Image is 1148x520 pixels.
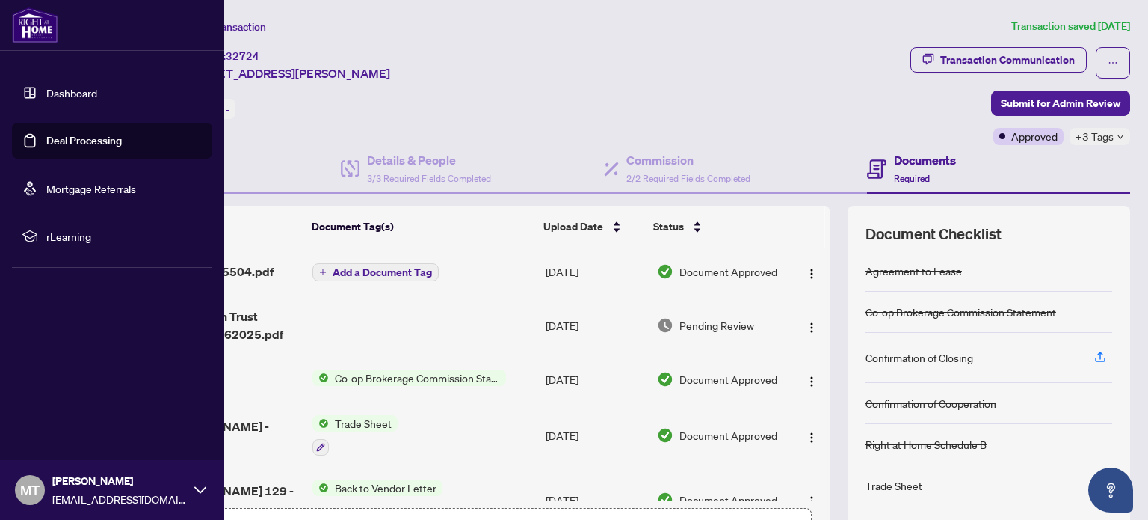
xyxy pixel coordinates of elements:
[226,103,229,116] span: -
[329,370,506,386] span: Co-op Brokerage Commission Statement
[940,48,1075,72] div: Transaction Communication
[329,480,442,496] span: Back to Vendor Letter
[312,263,439,282] button: Add a Document Tag
[657,492,673,508] img: Document Status
[46,86,97,100] a: Dashboard
[312,370,506,386] button: Status IconCo-op Brokerage Commission Statement
[46,182,136,195] a: Mortgage Referrals
[540,355,651,403] td: [DATE]
[312,415,329,432] img: Status Icon
[653,218,684,235] span: Status
[894,151,956,169] h4: Documents
[312,415,398,456] button: Status IconTrade Sheet
[226,49,259,63] span: 32724
[800,313,824,337] button: Logo
[800,423,824,447] button: Logo
[865,436,987,453] div: Right at Home Schedule B
[865,349,973,366] div: Confirmation of Closing
[537,206,648,248] th: Upload Date
[333,267,432,278] span: Add a Document Tag
[657,317,673,334] img: Document Status
[46,228,202,245] span: rLearning
[185,64,390,82] span: [STREET_ADDRESS][PERSON_NAME]
[626,173,750,184] span: 2/2 Required Fields Completed
[329,415,398,432] span: Trade Sheet
[991,91,1130,116] button: Submit for Admin Review
[806,495,818,507] img: Logo
[865,224,1002,245] span: Document Checklist
[1108,58,1118,68] span: ellipsis
[12,7,58,43] img: logo
[1117,133,1124,141] span: down
[679,427,777,444] span: Document Approved
[52,473,187,489] span: [PERSON_NAME]
[1076,128,1114,145] span: +3 Tags
[543,218,603,235] span: Upload Date
[657,427,673,444] img: Document Status
[894,173,930,184] span: Required
[312,370,329,386] img: Status Icon
[306,206,537,248] th: Document Tag(s)
[806,432,818,444] img: Logo
[800,260,824,284] button: Logo
[679,317,754,334] span: Pending Review
[865,304,1056,320] div: Co-op Brokerage Commission Statement
[865,477,922,494] div: Trade Sheet
[865,263,962,279] div: Agreement to Lease
[910,47,1087,73] button: Transaction Communication
[679,492,777,508] span: Document Approved
[806,268,818,280] img: Logo
[626,151,750,169] h4: Commission
[312,480,442,520] button: Status IconBack to Vendor Letter
[312,480,329,496] img: Status Icon
[806,376,818,388] img: Logo
[20,480,40,501] span: MT
[865,395,996,412] div: Confirmation of Cooperation
[367,173,491,184] span: 3/3 Required Fields Completed
[800,367,824,391] button: Logo
[1011,128,1058,144] span: Approved
[52,491,187,507] span: [EMAIL_ADDRESS][DOMAIN_NAME]
[657,371,673,388] img: Document Status
[540,296,651,355] td: [DATE]
[806,322,818,334] img: Logo
[679,371,777,388] span: Document Approved
[800,488,824,512] button: Logo
[319,269,327,276] span: plus
[46,134,122,147] a: Deal Processing
[367,151,491,169] h4: Details & People
[1001,91,1120,115] span: Submit for Admin Review
[1088,468,1133,513] button: Open asap
[540,403,651,468] td: [DATE]
[647,206,786,248] th: Status
[1011,18,1130,35] article: Transaction saved [DATE]
[312,263,439,281] button: Add a Document Tag
[657,263,673,280] img: Document Status
[679,263,777,280] span: Document Approved
[186,20,266,34] span: View Transaction
[540,248,651,296] td: [DATE]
